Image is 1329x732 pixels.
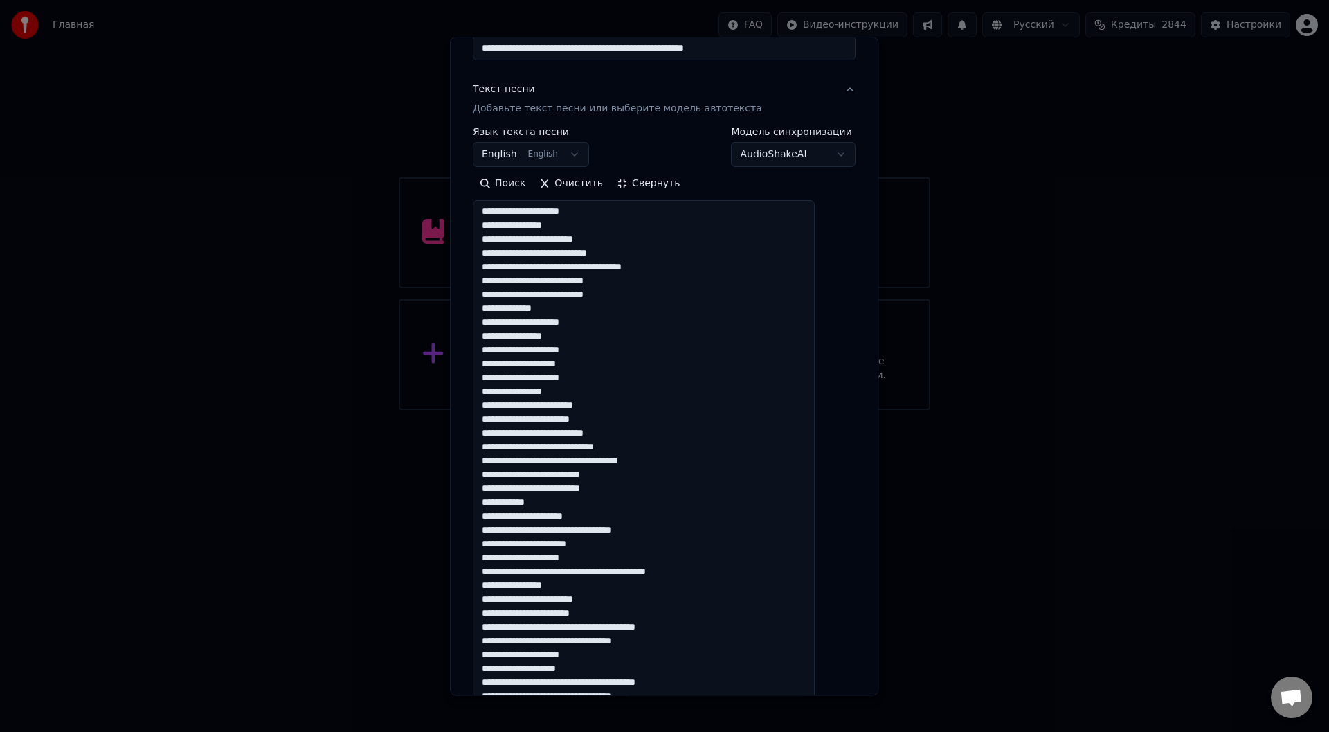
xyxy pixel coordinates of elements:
div: Текст песни [473,83,535,97]
p: Добавьте текст песни или выберите модель автотекста [473,102,762,116]
button: Текст песниДобавьте текст песни или выберите модель автотекста [473,72,856,127]
button: Свернуть [610,173,687,195]
button: Поиск [473,173,532,195]
label: Модель синхронизации [732,127,856,137]
button: Очистить [533,173,611,195]
label: Язык текста песни [473,127,589,137]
